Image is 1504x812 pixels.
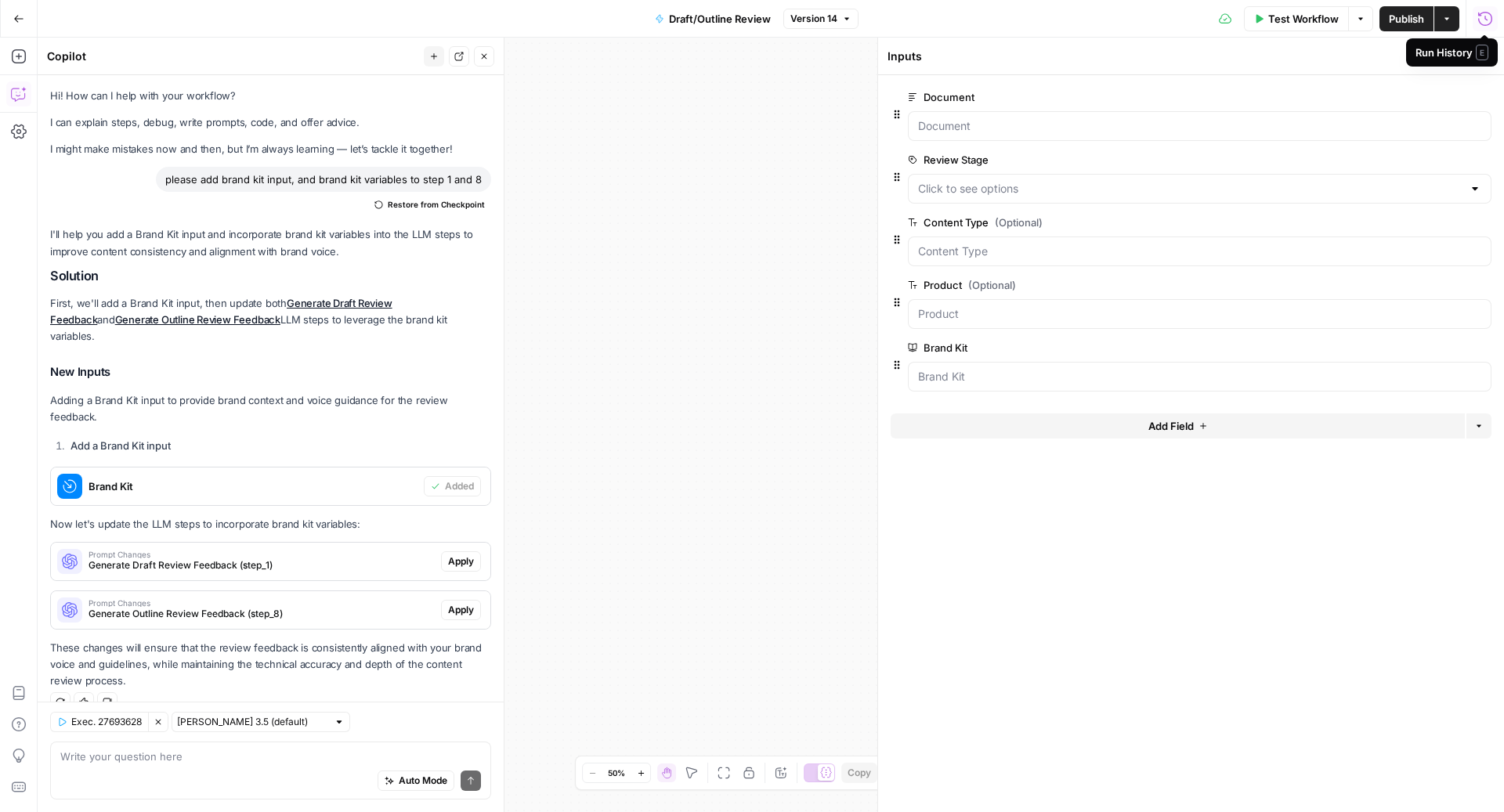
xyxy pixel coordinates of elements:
p: I'll help you add a Brand Kit input and incorporate brand kit variables into the LLM steps to imp... [50,226,491,259]
span: Auto Mode [399,774,447,788]
span: Version 14 [790,12,837,26]
div: please add brand kit input, and brand kit variables to step 1 and 8 [156,167,491,192]
button: Restore from Checkpoint [368,195,491,214]
h2: Solution [50,269,491,283]
span: Prompt Changes [89,550,435,558]
button: Publish [1379,6,1433,31]
label: Content Type [908,215,1403,230]
span: Generate Draft Review Feedback (step_1) [89,558,435,572]
span: Copy [848,766,871,780]
label: Document [908,89,1403,105]
p: Now let's update the LLM steps to incorporate brand kit variables: [50,516,491,532]
input: Document [918,118,1481,134]
input: Click to see options [918,181,1462,197]
span: Test Workflow [1268,11,1339,27]
p: These changes will ensure that the review feedback is consistently aligned with your brand voice ... [50,640,491,689]
p: I might make mistakes now and then, but I’m always learning — let’s tackle it together! [50,141,491,157]
input: Brand Kit [918,369,1481,384]
div: Inputs [888,49,1470,64]
a: Generate Draft Review Feedback [50,297,392,326]
h3: New Inputs [50,362,491,382]
span: Restore from Checkpoint [388,198,485,211]
strong: Add a Brand Kit input [70,439,171,452]
div: Copilot [47,49,419,64]
div: Run History [1415,45,1488,60]
p: Hi! How can I help with your workflow? [50,88,491,104]
span: Apply [448,603,474,617]
button: Added [424,476,481,496]
p: Adding a Brand Kit input to provide brand context and voice guidance for the review feedback. [50,392,491,425]
p: First, we'll add a Brand Kit input, then update both and LLM steps to leverage the brand kit vari... [50,295,491,345]
a: Generate Outline Review Feedback [115,313,280,326]
span: Generate Outline Review Feedback (step_8) [89,607,435,621]
span: Add Field [1148,418,1194,434]
label: Brand Kit [908,340,1403,355]
span: Draft/Outline Review [669,11,771,27]
input: Claude Sonnet 3.5 (default) [177,714,327,730]
span: Publish [1389,11,1424,27]
span: E [1476,45,1488,60]
label: Review Stage [908,152,1403,168]
p: I can explain steps, debug, write prompts, code, and offer advice. [50,114,491,131]
input: Product [918,306,1481,322]
button: Exec. 27693628 [50,712,148,732]
span: Exec. 27693628 [71,715,142,729]
span: Added [445,479,474,493]
button: Test Workflow [1244,6,1348,31]
span: (Optional) [968,277,1016,293]
span: 50% [608,767,625,779]
span: (Optional) [995,215,1043,230]
button: Copy [841,763,877,783]
button: Version 14 [783,9,859,29]
button: Apply [441,600,481,620]
button: Add Field [891,413,1465,438]
input: Content Type [918,244,1481,259]
label: Product [908,277,1403,293]
button: Apply [441,551,481,572]
button: Draft/Outline Review [645,6,780,31]
span: Brand Kit [89,478,418,494]
button: Auto Mode [378,770,454,791]
span: Prompt Changes [89,599,435,607]
span: Apply [448,554,474,568]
